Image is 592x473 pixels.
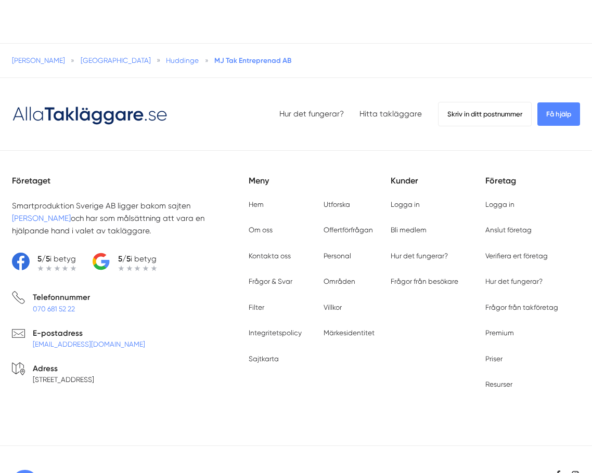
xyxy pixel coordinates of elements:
[157,56,160,65] span: »
[485,329,514,337] a: Premium
[71,56,74,65] span: »
[279,109,344,119] a: Hur det fungerar?
[485,252,548,260] a: Verifiera ert företag
[12,200,234,237] p: Smartproduktion Sverige AB ligger bakom sajten och har som målsättning att vara en hjälpande hand...
[37,254,50,264] strong: 5/5
[485,277,543,285] a: Hur det fungerar?
[166,56,199,64] a: Huddinge
[324,277,355,285] a: Områden
[33,327,145,339] p: E-postadress
[12,253,76,271] a: 5/5i betyg
[391,200,420,208] a: Logga in
[359,109,422,119] a: Hitta takläggare
[12,102,168,126] img: Logotyp Alla Takläggare
[33,291,90,304] p: Telefonnummer
[537,102,580,126] span: Få hjälp
[12,214,71,223] a: [PERSON_NAME]
[118,254,131,264] strong: 5/5
[485,200,514,208] a: Logga in
[93,253,157,271] a: 5/5i betyg
[324,329,375,337] a: Märkesidentitet
[249,174,391,199] h5: Meny
[324,252,351,260] a: Personal
[249,303,264,311] a: Filter
[485,226,532,234] a: Anslut företag
[214,56,291,64] a: MJ Tak Entreprenad AB
[485,174,580,199] h5: Företag
[485,380,512,388] a: Resurser
[324,303,342,311] a: Villkor
[33,305,75,313] a: 070 681 52 22
[249,354,279,363] a: Sajtkarta
[249,277,292,285] a: Frågor & Svar
[33,340,145,348] a: [EMAIL_ADDRESS][DOMAIN_NAME]
[205,56,209,65] span: »
[12,174,249,199] h5: Företaget
[249,200,264,208] a: Hem
[485,354,503,363] a: Priser
[249,226,273,234] a: Om oss
[33,362,94,375] p: Adress
[12,291,25,304] svg: Telefon
[12,56,580,65] nav: Breadcrumb
[391,226,427,234] a: Bli medlem
[391,277,458,285] a: Frågor från besökare
[249,252,291,260] a: Kontakta oss
[391,174,485,199] h5: Kunder
[33,375,94,385] p: [STREET_ADDRESS]
[118,253,157,265] p: i betyg
[37,253,76,265] p: i betyg
[438,102,532,126] span: Skriv in ditt postnummer
[324,226,373,234] a: Offertförfrågan
[485,303,558,311] a: Frågor från takföretag
[249,329,302,337] a: Integritetspolicy
[81,56,151,64] a: [GEOGRAPHIC_DATA]
[12,56,65,64] a: [PERSON_NAME]
[324,200,350,208] a: Utforska
[391,252,448,260] a: Hur det fungerar?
